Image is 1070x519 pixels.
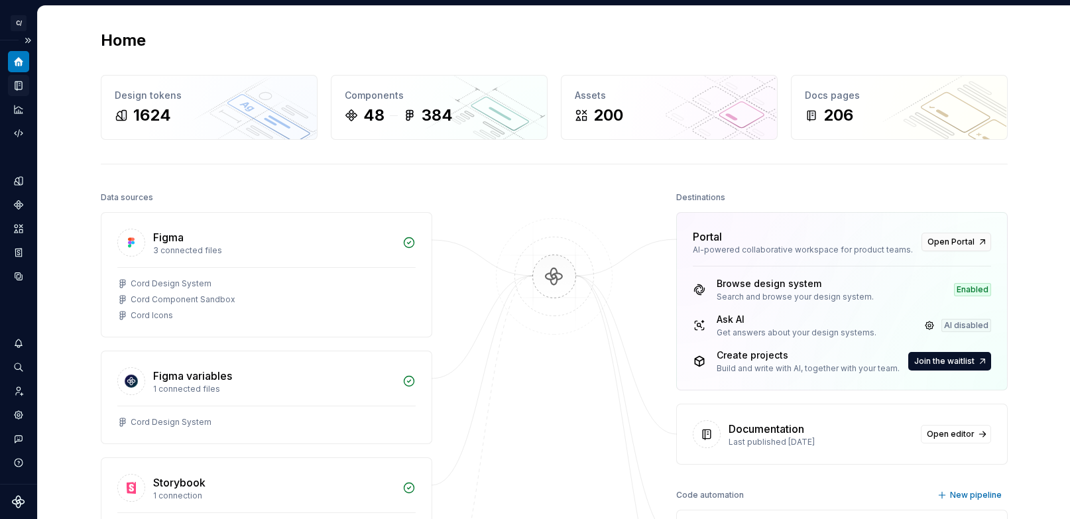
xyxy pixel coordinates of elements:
div: Last published [DATE] [729,437,913,447]
div: Cord Design System [131,278,211,289]
a: Open editor [921,425,991,443]
a: Storybook stories [8,242,29,263]
a: Documentation [8,75,29,96]
div: Get answers about your design systems. [717,327,876,338]
div: Cord Component Sandbox [131,294,235,305]
a: Analytics [8,99,29,120]
div: C/ [11,15,27,31]
a: Invite team [8,380,29,402]
div: 1624 [133,105,171,126]
a: Figma variables1 connected filesCord Design System [101,351,432,444]
div: 3 connected files [153,245,394,256]
a: Assets [8,218,29,239]
div: Cord Icons [131,310,173,321]
div: Build and write with AI, together with your team. [717,363,900,374]
span: New pipeline [950,490,1002,500]
div: 1 connected files [153,384,394,394]
a: Components48384 [331,75,548,140]
a: Design tokens1624 [101,75,318,140]
a: Data sources [8,266,29,287]
div: Portal [693,229,722,245]
div: Figma [153,229,184,245]
div: Browse design system [717,277,874,290]
div: Code automation [676,486,744,504]
a: Settings [8,404,29,426]
div: 1 connection [153,490,394,501]
button: New pipeline [933,486,1008,504]
button: Expand sidebar [19,31,37,50]
svg: Supernova Logo [12,495,25,508]
div: AI-powered collaborative workspace for product teams. [693,245,914,255]
a: Open Portal [921,233,991,251]
a: Components [8,194,29,215]
div: Create projects [717,349,900,362]
div: 48 [363,105,385,126]
a: Assets200 [561,75,778,140]
div: 384 [422,105,453,126]
a: Docs pages206 [791,75,1008,140]
h2: Home [101,30,146,51]
div: Storybook [153,475,206,490]
span: Open editor [927,429,975,439]
button: Notifications [8,333,29,354]
div: AI disabled [941,319,991,332]
div: Documentation [729,421,804,437]
div: Cord Design System [131,417,211,428]
div: Assets [575,89,764,102]
div: 200 [593,105,623,126]
span: Join the waitlist [914,356,975,367]
span: Open Portal [927,237,975,247]
div: 206 [823,105,853,126]
div: Design tokens [115,89,304,102]
button: Contact support [8,428,29,449]
a: Figma3 connected filesCord Design SystemCord Component SandboxCord Icons [101,212,432,337]
button: Search ⌘K [8,357,29,378]
a: Design tokens [8,170,29,192]
div: Search and browse your design system. [717,292,874,302]
div: Enabled [954,283,991,296]
div: Docs pages [805,89,994,102]
a: Join the waitlist [908,352,991,371]
div: Data sources [101,188,153,207]
button: C/ [3,9,34,37]
div: Figma variables [153,368,232,384]
a: Code automation [8,123,29,144]
div: Destinations [676,188,725,207]
div: Components [345,89,534,102]
div: Ask AI [717,313,876,326]
a: Home [8,51,29,72]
